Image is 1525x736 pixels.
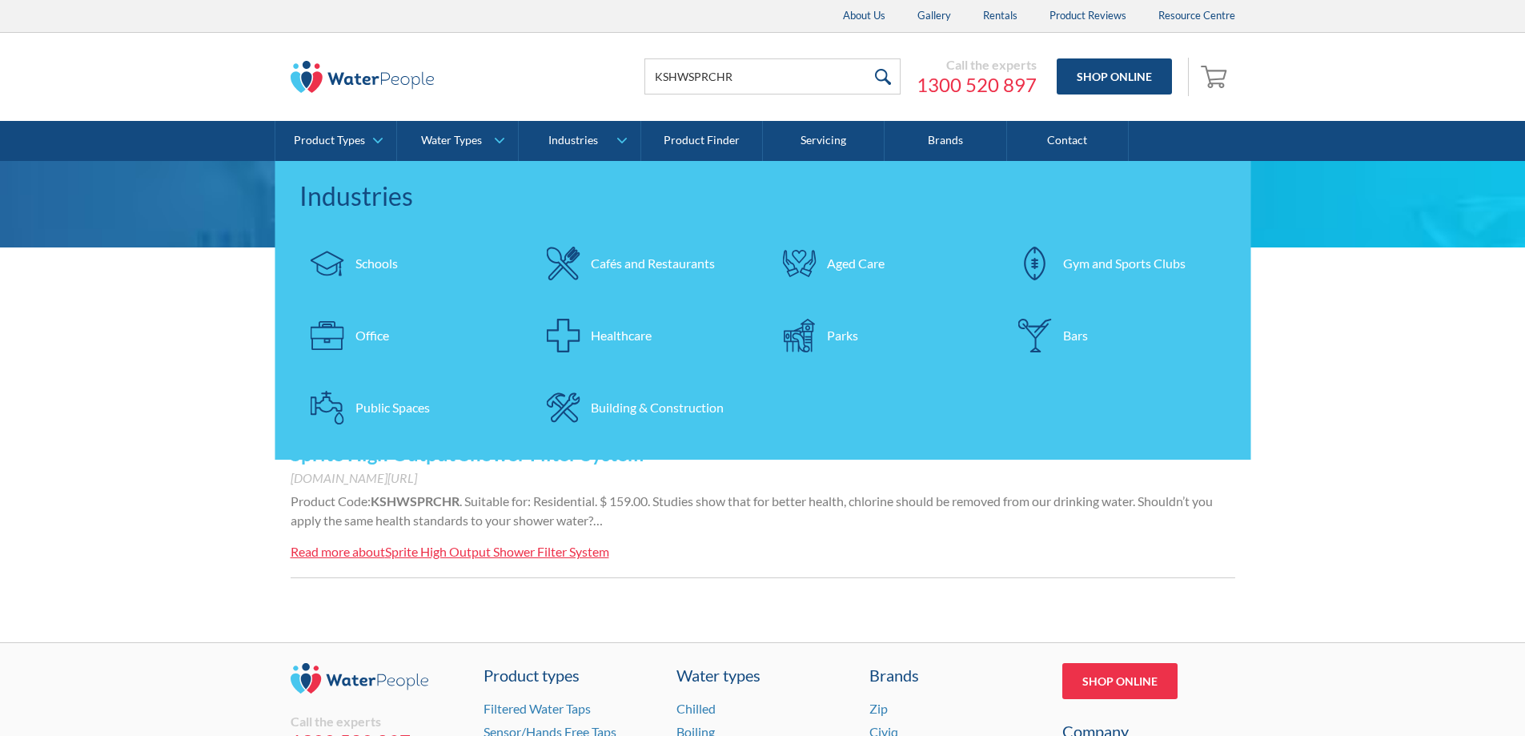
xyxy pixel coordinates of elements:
div: Cafés and Restaurants [591,254,715,273]
div: Healthcare [591,326,652,345]
div: Bars [1063,326,1088,345]
a: Parks [771,308,991,364]
a: Gym and Sports Clubs [1007,235,1227,292]
div: Building & Construction [591,398,724,417]
a: Aged Care [771,235,991,292]
a: Read more aboutSprite High Output Shower Filter System [291,542,609,561]
div: Water Types [421,134,482,147]
div: Industries [299,177,1227,215]
div: Sprite High Output Shower Filter System [385,544,609,559]
div: Office [355,326,389,345]
a: Water types [676,663,849,687]
a: Chilled [676,701,716,716]
a: Shop Online [1057,58,1172,95]
img: The Water People [291,61,435,93]
div: Brands [869,663,1042,687]
div: Schools [355,254,398,273]
div: Public Spaces [355,398,430,417]
a: Bars [1007,308,1227,364]
a: Schools [299,235,520,292]
strong: KSHWSPRCHR [371,493,460,509]
a: Zip [869,701,888,716]
div: Parks [827,326,858,345]
a: Product types [484,663,656,687]
img: shopping cart [1201,63,1231,89]
a: Contact [1007,121,1129,161]
a: Brands [885,121,1006,161]
a: Public Spaces [299,380,520,436]
a: Product Finder [641,121,763,161]
a: 1300 520 897 [917,73,1037,97]
div: Call the experts [291,714,464,730]
a: Open cart [1197,58,1235,96]
a: Servicing [763,121,885,161]
a: Healthcare [535,308,755,364]
div: Product Types [294,134,365,147]
a: Product Types [275,121,396,161]
div: Gym and Sports Clubs [1063,254,1186,273]
a: Filtered Water Taps [484,701,591,716]
span: … [593,513,603,528]
nav: Industries [275,161,1251,460]
div: Industries [548,134,598,147]
a: Office [299,308,520,364]
input: Search products [644,58,901,95]
div: Call the experts [917,57,1037,73]
a: Cafés and Restaurants [535,235,755,292]
div: [DOMAIN_NAME][URL] [291,469,1235,488]
a: Industries [519,121,640,161]
a: Sprite High Output Shower Filter System [291,442,644,465]
div: Aged Care [827,254,885,273]
span: Product Code: [291,493,371,509]
a: Building & Construction [535,380,755,436]
a: Shop Online [1062,663,1178,699]
span: . Suitable for: Residential. $ 159.00. Studies show that for better health, chlorine should be re... [291,493,1213,528]
div: Read more about [291,544,385,559]
a: Water Types [397,121,518,161]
